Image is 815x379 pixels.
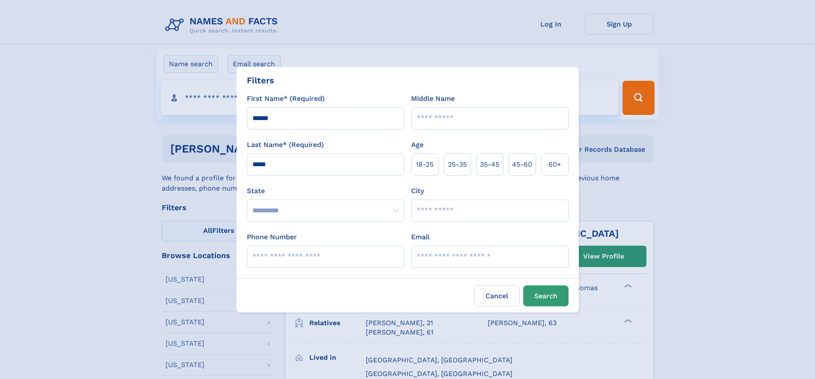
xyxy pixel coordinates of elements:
[247,94,325,104] label: First Name* (Required)
[512,159,532,170] span: 45‑60
[411,232,430,242] label: Email
[448,159,467,170] span: 25‑35
[411,186,424,196] label: City
[480,159,499,170] span: 35‑45
[416,159,433,170] span: 18‑25
[523,285,569,306] button: Search
[411,140,424,150] label: Age
[474,285,520,306] label: Cancel
[411,94,455,104] label: Middle Name
[247,74,274,87] div: Filters
[247,232,297,242] label: Phone Number
[247,186,404,196] label: State
[548,159,561,170] span: 60+
[247,140,324,150] label: Last Name* (Required)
